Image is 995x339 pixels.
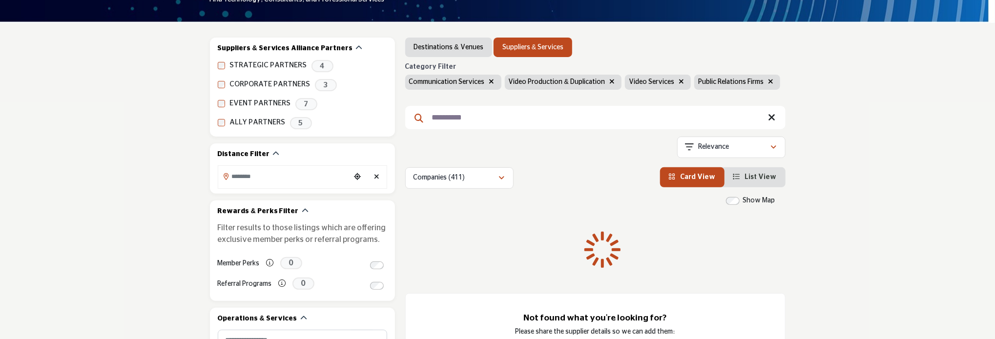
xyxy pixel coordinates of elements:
[516,328,675,335] span: Please share the supplier details so we can add them:
[290,117,312,129] span: 5
[218,81,225,88] input: CORPORATE PARTNERS checkbox
[414,42,483,52] a: Destinations & Venues
[745,174,777,180] span: List View
[218,222,387,245] p: Filter results to those listings which are offering exclusive member perks or referral programs.
[743,196,775,206] label: Show Map
[218,62,225,69] input: STRATEGIC PARTNERS checkbox
[370,261,384,269] input: Switch to Member Perks
[311,60,333,72] span: 4
[669,174,716,180] a: View Card
[509,79,605,85] span: Video Production & Duplication
[405,167,514,189] button: Companies (411)
[218,167,350,186] input: Search Location
[230,79,311,90] label: CORPORATE PARTNERS
[218,150,270,160] h2: Distance Filter
[733,174,777,180] a: View List
[698,142,729,152] p: Relevance
[629,79,674,85] span: Video Services
[350,167,365,188] div: Choose your current location
[660,167,725,187] li: Card View
[681,174,716,180] span: Card View
[218,44,353,54] h2: Suppliers & Services Alliance Partners
[218,207,299,217] h2: Rewards & Perks Filter
[315,79,337,91] span: 3
[405,63,780,71] h6: Category Filter
[280,257,302,269] span: 0
[230,98,291,109] label: EVENT PARTNERS
[230,117,286,128] label: ALLY PARTNERS
[698,79,764,85] span: Public Relations Firms
[292,278,314,290] span: 0
[405,106,786,129] input: Search Keyword
[218,314,297,324] h2: Operations & Services
[218,100,225,107] input: EVENT PARTNERS checkbox
[409,79,485,85] span: Communication Services
[295,98,317,110] span: 7
[218,255,260,272] label: Member Perks
[218,276,272,293] label: Referral Programs
[218,119,225,126] input: ALLY PARTNERS checkbox
[677,137,786,158] button: Relevance
[414,173,465,183] p: Companies (411)
[370,282,384,290] input: Switch to Referral Programs
[370,167,384,188] div: Clear search location
[502,42,563,52] a: Suppliers & Services
[230,60,307,71] label: STRATEGIC PARTNERS
[425,313,766,323] h3: Not found what you're looking for?
[725,167,786,187] li: List View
